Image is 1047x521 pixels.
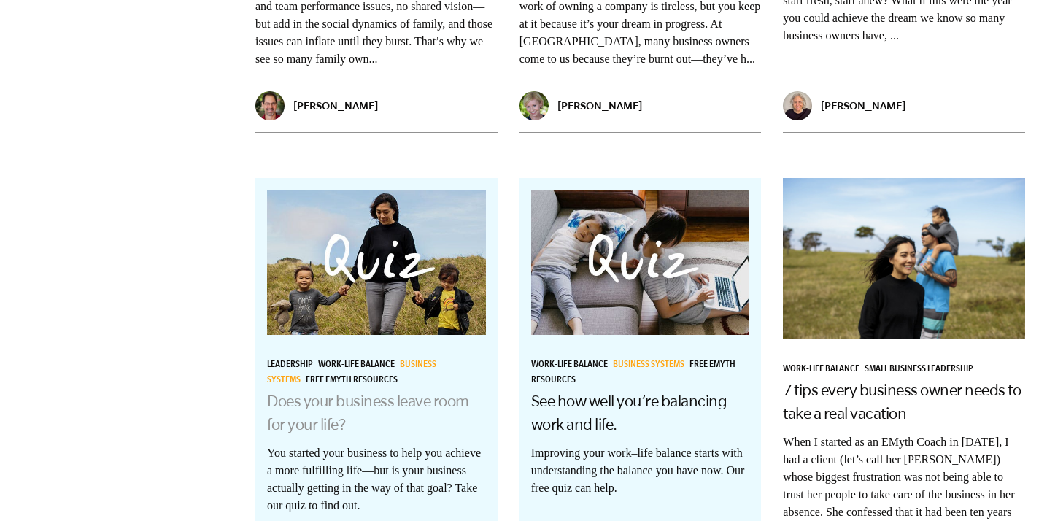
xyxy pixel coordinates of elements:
[293,99,378,112] p: [PERSON_NAME]
[821,99,905,112] p: [PERSON_NAME]
[783,178,1025,339] img: how to take a vacation
[613,360,684,371] span: Business Systems
[267,392,469,433] a: Does your business leave room for your life?
[306,376,403,386] a: Free EMyth Resources
[783,365,865,375] a: Work-Life Balance
[306,376,398,386] span: Free EMyth Resources
[267,444,486,514] p: You started your business to help you achieve a more fulfilling life—but is your business actuall...
[531,360,613,371] a: Work-Life Balance
[531,360,608,371] span: Work-Life Balance
[519,91,549,120] img: Tricia Huebner - EMyth
[783,91,812,120] img: Ilene Frahm - EMyth
[531,392,727,433] a: See how well you’re balancing work and life.
[974,451,1047,521] iframe: Chat Widget
[865,365,973,375] span: Small Business Leadership
[783,381,1021,422] a: 7 tips every business owner needs to take a real vacation
[318,360,395,371] span: Work-Life Balance
[318,360,400,371] a: Work-Life Balance
[531,360,735,386] a: Free EMyth Resources
[267,360,313,371] span: Leadership
[557,99,642,112] p: [PERSON_NAME]
[267,190,486,335] img: room-for-life-quiz
[531,444,750,497] p: Improving your work–life balance starts with understanding the balance you have now. Our free qui...
[531,190,750,335] img: work-life-balance-quiz
[267,360,318,371] a: Leadership
[865,365,978,375] a: Small Business Leadership
[255,91,285,120] img: Adam Traub - EMyth
[613,360,689,371] a: Business Systems
[783,365,859,375] span: Work-Life Balance
[267,360,436,386] a: Business Systems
